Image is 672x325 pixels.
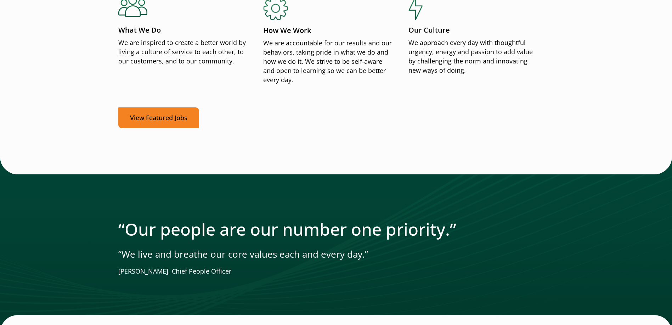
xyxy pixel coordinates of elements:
p: [PERSON_NAME], Chief People Officer [118,267,554,276]
h2: “Our people are our number one priority.” [118,219,554,240]
p: “We live and breathe our core values each and every day.” [118,248,554,261]
p: We are accountable for our results and our behaviors, taking pride in what we do and how we do it... [263,39,394,85]
p: Our Culture [408,25,539,35]
p: We approach every day with thoughtful urgency, energy and passion to add value by challenging the... [408,38,539,75]
p: How We Work [263,26,394,36]
a: View Featured Jobs [118,107,199,128]
p: We are inspired to create a better world by living a culture of service to each other, to our cus... [118,38,249,66]
p: What We Do [118,25,249,35]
